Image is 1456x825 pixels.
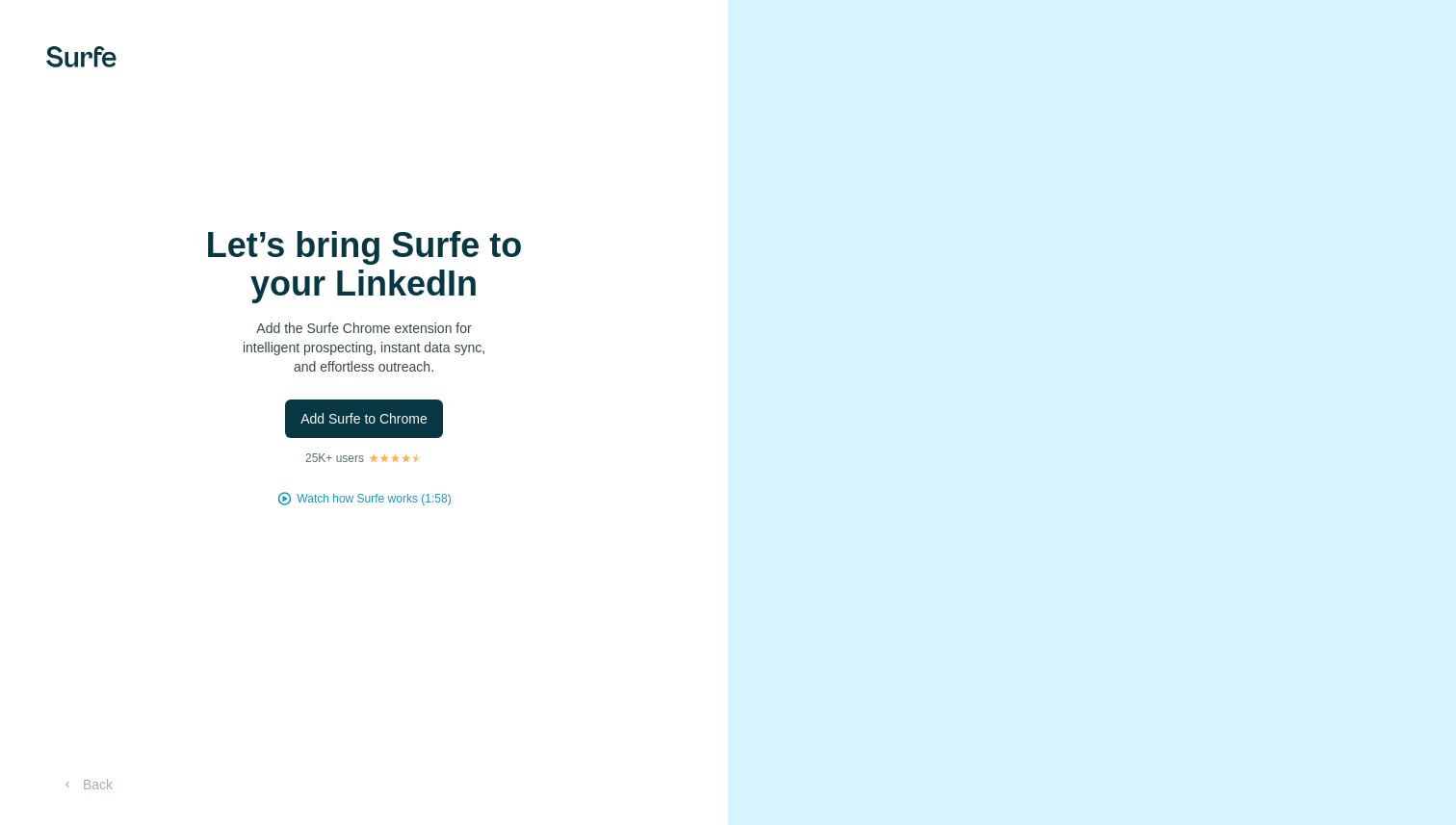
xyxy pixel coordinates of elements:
button: Add Surfe to Chrome [285,400,443,438]
img: Surfe's logo [46,46,117,67]
img: Rating Stars [368,452,423,464]
span: Add Surfe to Chrome [300,409,428,428]
button: Back [46,767,126,802]
p: 25K+ users [305,450,364,467]
button: Watch how Surfe works (1:58) [297,490,451,507]
h1: Let’s bring Surfe to your LinkedIn [171,226,557,303]
p: Add the Surfe Chrome extension for intelligent prospecting, instant data sync, and effortless out... [171,319,557,376]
